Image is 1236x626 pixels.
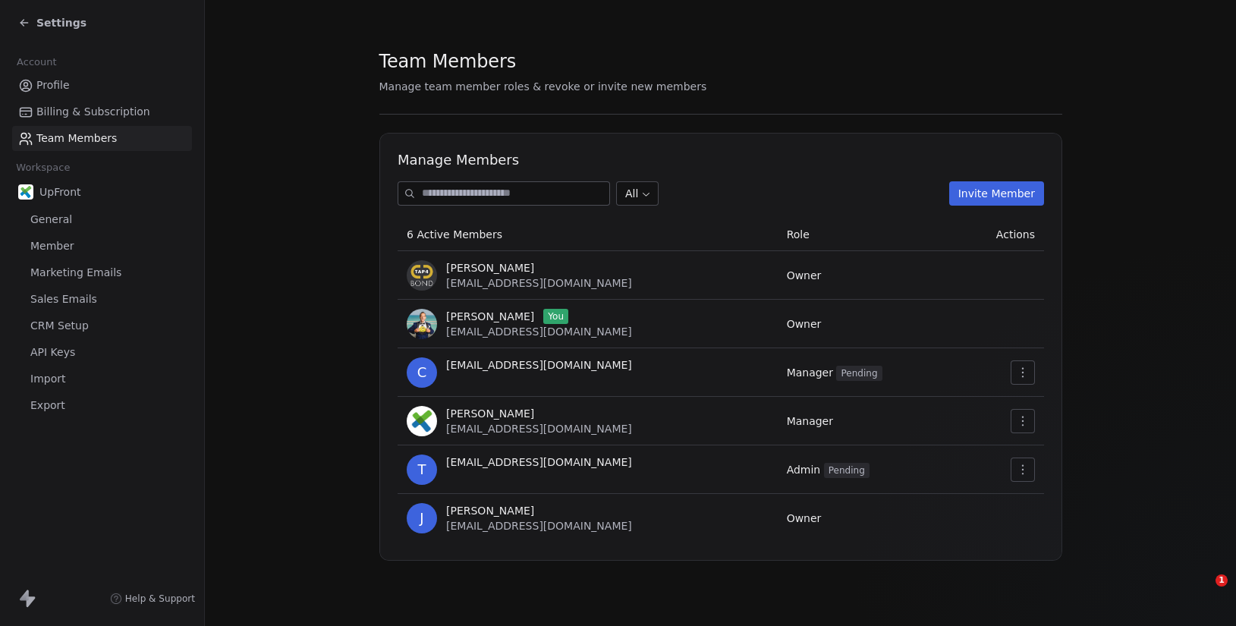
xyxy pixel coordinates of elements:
span: [EMAIL_ADDRESS][DOMAIN_NAME] [446,357,632,373]
a: General [12,207,192,232]
span: UpFront [39,184,81,200]
span: Profile [36,77,70,93]
a: Billing & Subscription [12,99,192,124]
img: upfront.health-02.jpg [18,184,33,200]
span: API Keys [30,344,75,360]
a: Profile [12,73,192,98]
span: t [407,455,437,485]
a: Marketing Emails [12,260,192,285]
span: CRM Setup [30,318,89,334]
img: TAP4_LOGO-04.jpg [407,260,437,291]
iframe: Intercom live chat [1184,574,1221,611]
span: Owner [786,269,821,282]
a: Team Members [12,126,192,151]
span: Owner [786,318,821,330]
span: J [407,503,437,533]
span: Workspace [10,156,77,179]
a: Settings [18,15,86,30]
span: Actions [995,228,1034,241]
a: Help & Support [110,593,195,605]
span: Team Members [379,50,517,73]
span: [PERSON_NAME] [446,309,534,324]
span: Owner [786,512,821,524]
span: c [407,357,437,388]
span: Manage team member roles & revoke or invite new members [379,80,707,93]
a: Sales Emails [12,287,192,312]
a: Member [12,234,192,259]
span: 6 Active Members [407,228,502,241]
span: Role [786,228,809,241]
span: Settings [36,15,86,30]
span: Pending [823,463,869,478]
span: Sales Emails [30,291,97,307]
span: You [543,309,568,324]
span: [EMAIL_ADDRESS][DOMAIN_NAME] [446,423,632,435]
span: Marketing Emails [30,265,121,281]
span: [EMAIL_ADDRESS][DOMAIN_NAME] [446,326,632,338]
a: Import [12,366,192,392]
span: [EMAIL_ADDRESS][DOMAIN_NAME] [446,455,632,470]
h1: Manage Members [398,151,1044,169]
span: General [30,212,72,228]
span: Member [30,238,74,254]
span: Pending [836,366,882,381]
span: Import [30,371,65,387]
span: [EMAIL_ADDRESS][DOMAIN_NAME] [446,277,632,289]
span: Team Members [36,131,117,146]
span: [PERSON_NAME] [446,406,534,421]
a: Export [12,393,192,418]
span: Admin [786,464,869,476]
button: Invite Member [948,181,1043,206]
span: [PERSON_NAME] [446,260,534,275]
img: tbn8OwBPgER1ToqE8he6Hw7RQgYvfmV6N4kVjifYqxI [407,406,437,436]
span: Account [10,51,63,74]
span: [PERSON_NAME] [446,503,534,518]
span: [EMAIL_ADDRESS][DOMAIN_NAME] [446,520,632,532]
span: Export [30,398,65,414]
a: CRM Setup [12,313,192,338]
span: Help & Support [125,593,195,605]
span: Billing & Subscription [36,104,150,120]
span: Manager [786,415,832,427]
a: API Keys [12,340,192,365]
span: Manager [786,366,882,379]
img: Headshot.jpg [407,309,437,339]
span: 1 [1216,574,1228,587]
